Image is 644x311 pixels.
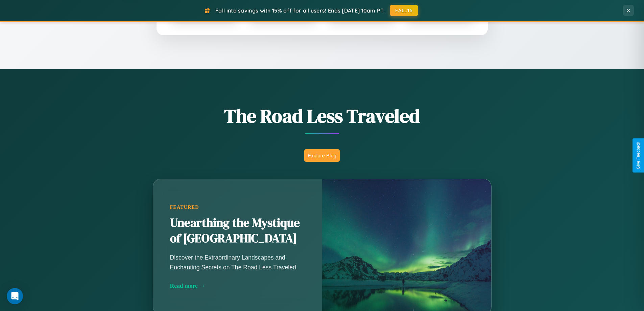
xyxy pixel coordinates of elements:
div: Open Intercom Messenger [7,288,23,304]
div: Read more → [170,282,305,289]
div: Give Feedback [636,142,641,169]
h1: The Road Less Traveled [119,103,525,129]
h2: Unearthing the Mystique of [GEOGRAPHIC_DATA] [170,215,305,246]
span: Fall into savings with 15% off for all users! Ends [DATE] 10am PT. [215,7,385,14]
div: Featured [170,204,305,210]
button: Explore Blog [304,149,340,162]
button: FALL15 [390,5,418,16]
p: Discover the Extraordinary Landscapes and Enchanting Secrets on The Road Less Traveled. [170,253,305,272]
